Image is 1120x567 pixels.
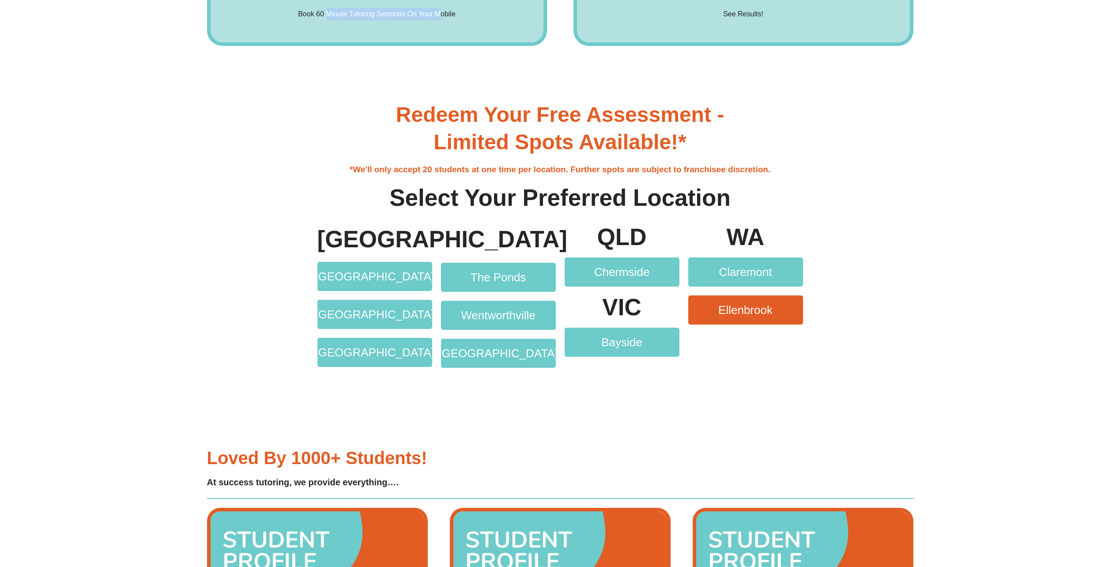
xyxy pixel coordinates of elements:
h4: *We'll only accept 20 students at one time per location. Further spots are subject to franchisee ... [309,165,812,175]
span: [GEOGRAPHIC_DATA] [315,347,434,358]
h4: At success tutoring, we provide everything…. [207,476,554,489]
a: [GEOGRAPHIC_DATA] [317,262,432,291]
a: [GEOGRAPHIC_DATA] [317,338,432,367]
a: The Ponds [441,263,556,292]
a: Chermside [565,257,679,287]
p: WA [688,225,803,249]
span: [GEOGRAPHIC_DATA] [315,309,434,320]
a: [GEOGRAPHIC_DATA] [317,300,432,329]
h3: Redeem Your Free Assessment - Limited Spots Available!* [309,101,812,156]
span: The Ponds [471,272,526,283]
span: Wentworthville [461,310,535,321]
p: See Results! [723,8,763,20]
span: [GEOGRAPHIC_DATA] [315,271,434,282]
span: Chermside [594,266,650,278]
span: Claremont [719,266,772,278]
a: Wentworthville [441,301,556,330]
h4: [GEOGRAPHIC_DATA] [317,225,432,253]
a: Claremont [688,257,803,287]
span: [GEOGRAPHIC_DATA] [438,348,558,359]
a: Ellenbrook [688,295,803,325]
b: Select Your Preferred Location [389,185,731,211]
a: Bayside [565,328,679,357]
h3: Loved by 1000+ students! [207,449,554,467]
p: Book 60 Minute Tutoring Sessions On Your Mobile [298,8,456,20]
span: Ellenbrook [718,304,773,316]
iframe: Chat Widget [973,467,1120,567]
p: VIC [565,295,679,319]
a: [GEOGRAPHIC_DATA] [441,339,556,368]
p: QLD [565,225,679,249]
span: Bayside [601,336,642,348]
